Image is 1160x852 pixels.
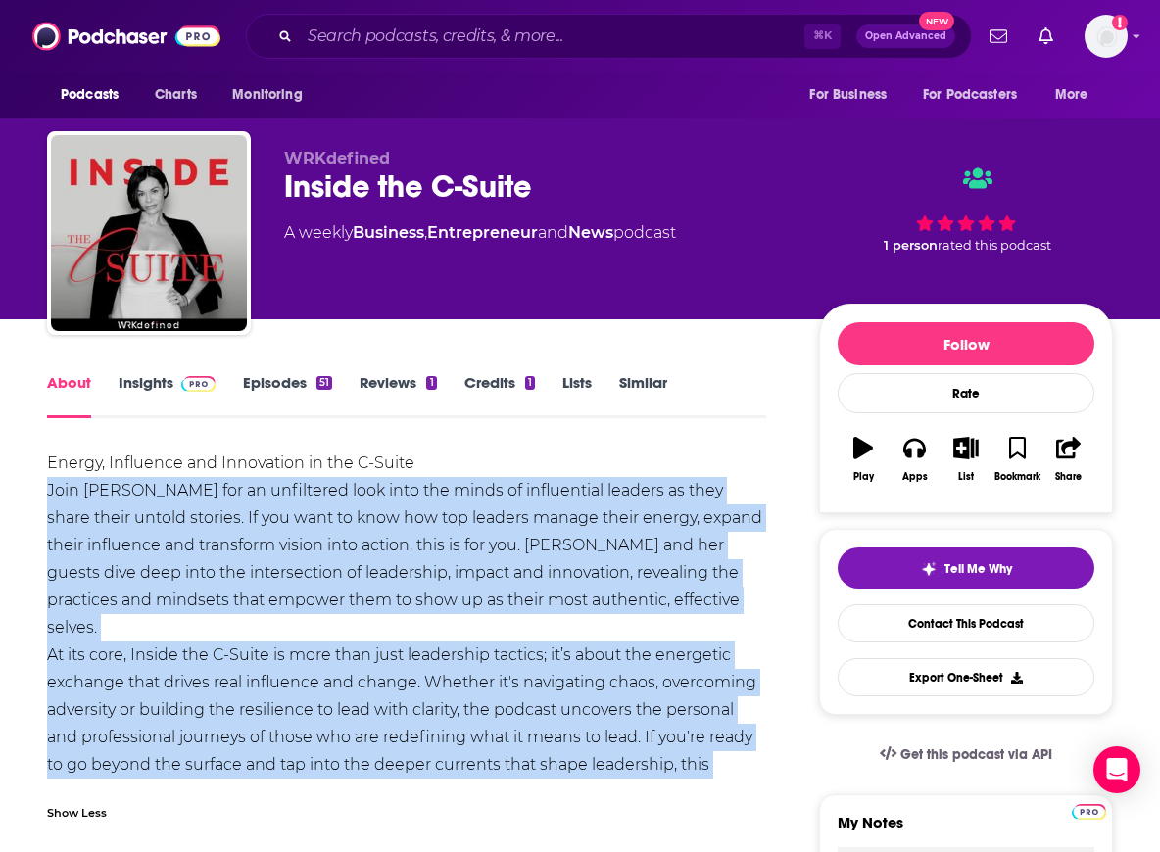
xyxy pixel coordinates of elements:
svg: Add a profile image [1112,15,1128,30]
div: Energy, Influence and Innovation in the C-Suite Join [PERSON_NAME] for an unfiltered look into th... [47,450,766,806]
img: Inside the C-Suite [51,135,247,331]
div: Share [1055,471,1082,483]
div: 1 personrated this podcast [819,149,1113,270]
a: Charts [142,76,209,114]
span: 1 person [884,238,938,253]
span: More [1055,81,1088,109]
span: WRKdefined [284,149,390,167]
span: rated this podcast [938,238,1051,253]
button: tell me why sparkleTell Me Why [838,547,1094,589]
span: Charts [155,81,197,109]
span: and [538,223,568,242]
span: ⌘ K [804,24,841,49]
img: Podchaser Pro [1072,804,1106,820]
a: Reviews1 [360,373,436,418]
a: Show notifications dropdown [982,20,1015,53]
a: Credits1 [464,373,535,418]
a: News [568,223,613,242]
button: open menu [218,76,327,114]
div: 1 [426,376,436,390]
span: Get this podcast via API [900,746,1052,763]
a: Pro website [1072,801,1106,820]
img: User Profile [1085,15,1128,58]
a: Get this podcast via API [864,731,1068,779]
a: InsightsPodchaser Pro [119,373,216,418]
span: For Business [809,81,887,109]
button: Follow [838,322,1094,365]
img: Podchaser - Follow, Share and Rate Podcasts [32,18,220,55]
div: Apps [902,471,928,483]
span: Open Advanced [865,31,946,41]
span: Logged in as patiencebaldacci [1085,15,1128,58]
a: Similar [619,373,667,418]
div: 1 [525,376,535,390]
button: open menu [1041,76,1113,114]
input: Search podcasts, credits, & more... [300,21,804,52]
div: Search podcasts, credits, & more... [246,14,972,59]
a: Show notifications dropdown [1031,20,1061,53]
span: Podcasts [61,81,119,109]
button: Open AdvancedNew [856,24,955,48]
button: Apps [889,424,940,495]
button: Play [838,424,889,495]
a: Episodes51 [243,373,332,418]
div: Rate [838,373,1094,413]
div: 51 [316,376,332,390]
button: Show profile menu [1085,15,1128,58]
button: open menu [796,76,911,114]
button: List [941,424,991,495]
button: Export One-Sheet [838,658,1094,696]
span: New [919,12,954,30]
img: Podchaser Pro [181,376,216,392]
a: About [47,373,91,418]
div: Play [853,471,874,483]
a: Lists [562,373,592,418]
button: open menu [910,76,1045,114]
span: For Podcasters [923,81,1017,109]
span: Tell Me Why [944,561,1012,577]
div: Bookmark [994,471,1040,483]
a: Entrepreneur [427,223,538,242]
button: open menu [47,76,144,114]
div: List [958,471,974,483]
img: tell me why sparkle [921,561,937,577]
div: Open Intercom Messenger [1093,746,1140,793]
button: Share [1043,424,1094,495]
label: My Notes [838,813,1094,847]
span: Monitoring [232,81,302,109]
a: Business [353,223,424,242]
a: Contact This Podcast [838,604,1094,642]
span: , [424,223,427,242]
button: Bookmark [991,424,1042,495]
div: A weekly podcast [284,221,676,245]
